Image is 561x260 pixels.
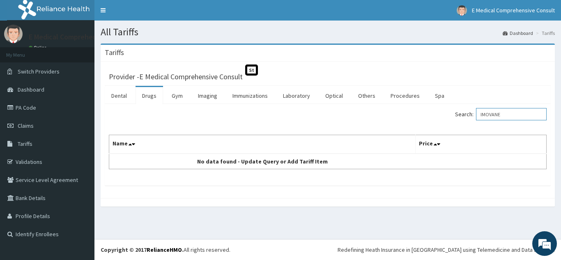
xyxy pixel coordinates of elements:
span: We're online! [48,78,113,161]
h3: Tariffs [105,49,124,56]
th: Price [415,135,547,154]
span: St [245,64,258,76]
input: Search: [476,108,547,120]
a: Laboratory [276,87,317,104]
a: Gym [165,87,189,104]
a: Optical [319,87,349,104]
strong: Copyright © 2017 . [101,246,184,253]
span: Dashboard [18,86,44,93]
span: E Medical Comprehensive Consult [472,7,555,14]
a: Drugs [136,87,163,104]
h3: Provider - E Medical Comprehensive Consult [109,73,243,81]
span: Switch Providers [18,68,60,75]
img: User Image [457,5,467,16]
h1: All Tariffs [101,27,555,37]
th: Name [109,135,416,154]
div: Chat with us now [43,46,138,57]
td: No data found - Update Query or Add Tariff Item [109,154,416,169]
a: Dashboard [503,30,533,37]
a: Immunizations [226,87,274,104]
a: RelianceHMO [147,246,182,253]
footer: All rights reserved. [94,239,561,260]
a: Others [352,87,382,104]
label: Search: [455,108,547,120]
a: Dental [105,87,133,104]
img: d_794563401_company_1708531726252_794563401 [15,41,33,62]
p: E Medical Comprehensive Consult [29,33,136,41]
li: Tariffs [534,30,555,37]
img: User Image [4,25,23,43]
div: Redefining Heath Insurance in [GEOGRAPHIC_DATA] using Telemedicine and Data Science! [338,246,555,254]
a: Online [29,45,48,51]
span: Claims [18,122,34,129]
textarea: Type your message and hit 'Enter' [4,173,156,202]
a: Imaging [191,87,224,104]
span: Tariffs [18,140,32,147]
div: Minimize live chat window [135,4,154,24]
a: Procedures [384,87,426,104]
a: Spa [428,87,451,104]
